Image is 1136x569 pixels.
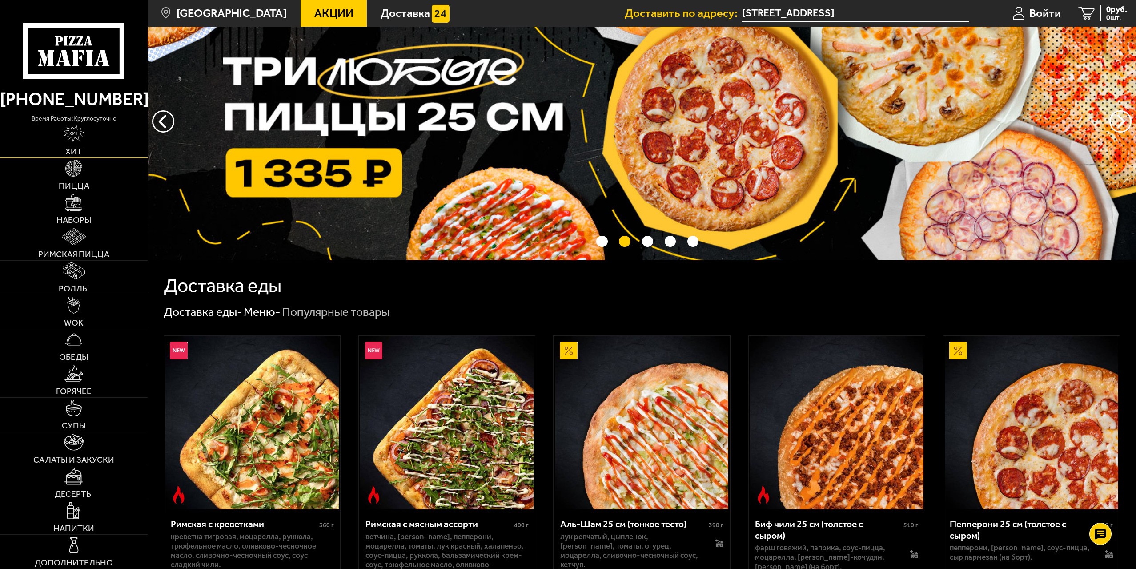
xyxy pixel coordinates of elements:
[170,342,188,359] img: Новинка
[56,216,91,224] span: Наборы
[359,336,535,509] a: НовинкаОстрое блюдоРимская с мясным ассорти
[177,8,287,19] span: [GEOGRAPHIC_DATA]
[319,521,334,529] span: 360 г
[749,336,925,509] a: Острое блюдоБиф чили 25 см (толстое с сыром)
[945,336,1118,509] img: Пепперони 25 см (толстое с сыром)
[514,521,529,529] span: 400 г
[59,284,89,293] span: Роллы
[314,8,353,19] span: Акции
[625,8,742,19] span: Доставить по адресу:
[53,524,94,533] span: Напитки
[165,336,339,509] img: Римская с креветками
[38,250,109,258] span: Римская пицца
[755,518,901,541] div: Биф чили 25 см (толстое с сыром)
[1029,8,1061,19] span: Войти
[365,342,383,359] img: Новинка
[687,236,699,247] button: точки переключения
[65,147,82,156] span: Хит
[152,110,174,133] button: следующий
[554,336,730,509] a: АкционныйАль-Шам 25 см (тонкое тесто)
[33,456,114,464] span: Салаты и закуски
[365,486,383,504] img: Острое блюдо
[164,336,340,509] a: НовинкаОстрое блюдоРимская с креветками
[560,518,706,530] div: Аль-Шам 25 см (тонкое тесто)
[742,5,969,22] span: набережная канала Грибоедова, 19
[665,236,676,247] button: точки переключения
[555,336,729,509] img: Аль-Шам 25 см (тонкое тесто)
[1106,5,1127,14] span: 0 руб.
[596,236,608,247] button: точки переключения
[709,521,723,529] span: 390 г
[360,336,534,509] img: Римская с мясным ассорти
[62,421,86,430] span: Супы
[164,276,281,295] h1: Доставка еды
[950,543,1093,562] p: пепперони, [PERSON_NAME], соус-пицца, сыр пармезан (на борт).
[170,486,188,504] img: Острое блюдо
[1109,110,1132,133] button: предыдущий
[64,319,84,327] span: WOK
[59,182,89,190] span: Пицца
[943,336,1120,509] a: АкционныйПепперони 25 см (толстое с сыром)
[742,5,969,22] input: Ваш адрес доставки
[55,490,93,498] span: Десерты
[56,387,92,395] span: Горячее
[59,353,88,361] span: Обеды
[171,518,317,530] div: Римская с креветками
[619,236,630,247] button: точки переключения
[282,304,389,320] div: Популярные товары
[755,486,772,504] img: Острое блюдо
[949,342,967,359] img: Акционный
[950,518,1096,541] div: Пепперони 25 см (толстое с сыром)
[560,342,578,359] img: Акционный
[750,336,923,509] img: Биф чили 25 см (толстое с сыром)
[903,521,918,529] span: 510 г
[365,518,512,530] div: Римская с мясным ассорти
[642,236,654,247] button: точки переключения
[1106,14,1127,21] span: 0 шт.
[244,305,281,319] a: Меню-
[35,558,113,567] span: Дополнительно
[164,305,242,319] a: Доставка еды-
[381,8,430,19] span: Доставка
[432,5,450,23] img: 15daf4d41897b9f0e9f617042186c801.svg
